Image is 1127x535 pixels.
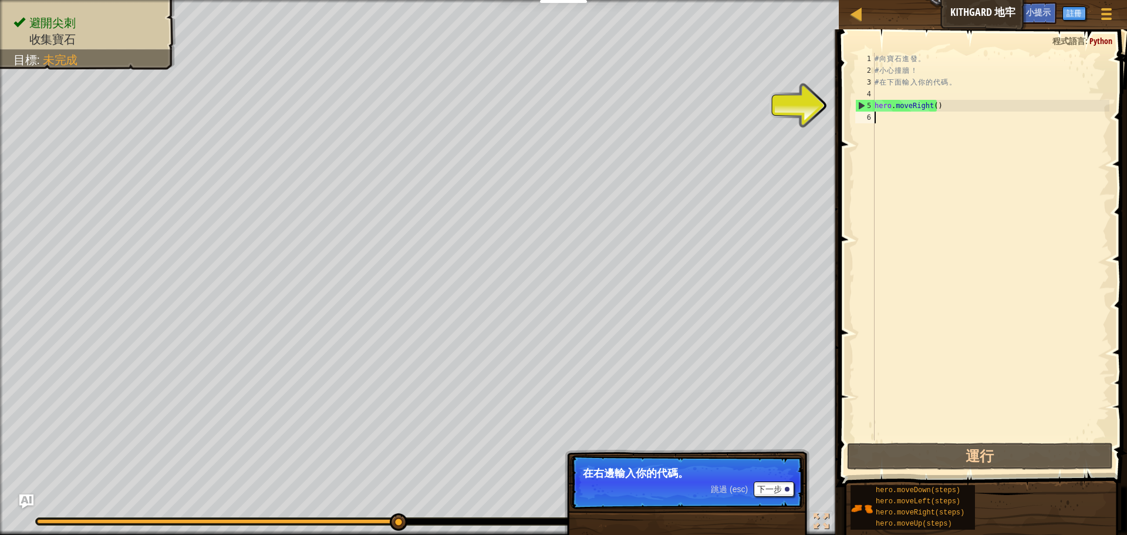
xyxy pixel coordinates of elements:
div: 2 [855,65,875,76]
span: 目標 [14,53,36,66]
button: 運行 [847,443,1113,470]
span: : [1085,35,1089,46]
span: 未完成 [43,53,77,66]
p: 在右邊輸入你的代碼。 [583,467,791,479]
span: 避開尖刺 [29,16,75,29]
button: Ask AI [19,494,33,509]
button: 註冊 [1062,6,1086,21]
span: 程式語言 [1052,35,1085,46]
div: 3 [855,76,875,88]
div: 1 [855,53,875,65]
img: portrait.png [851,497,873,520]
span: hero.moveLeft(steps) [876,497,960,506]
li: 避開尖刺 [14,15,163,31]
span: 跳過 (esc) [711,484,748,494]
span: Ask AI [994,6,1014,18]
button: 切換全螢幕 [809,511,833,535]
span: : [36,53,43,66]
button: Ask AI [988,2,1020,24]
span: hero.moveRight(steps) [876,509,964,517]
div: 4 [855,88,875,100]
li: 收集寶石 [14,31,163,48]
button: 顯示遊戲選單 [1092,2,1121,30]
div: 5 [856,100,875,112]
div: 6 [855,112,875,123]
span: 收集寶石 [29,33,75,46]
span: 小提示 [1026,6,1051,18]
button: 下一步 [754,482,794,497]
span: Python [1089,35,1112,46]
span: hero.moveDown(steps) [876,486,960,494]
span: hero.moveUp(steps) [876,520,952,528]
